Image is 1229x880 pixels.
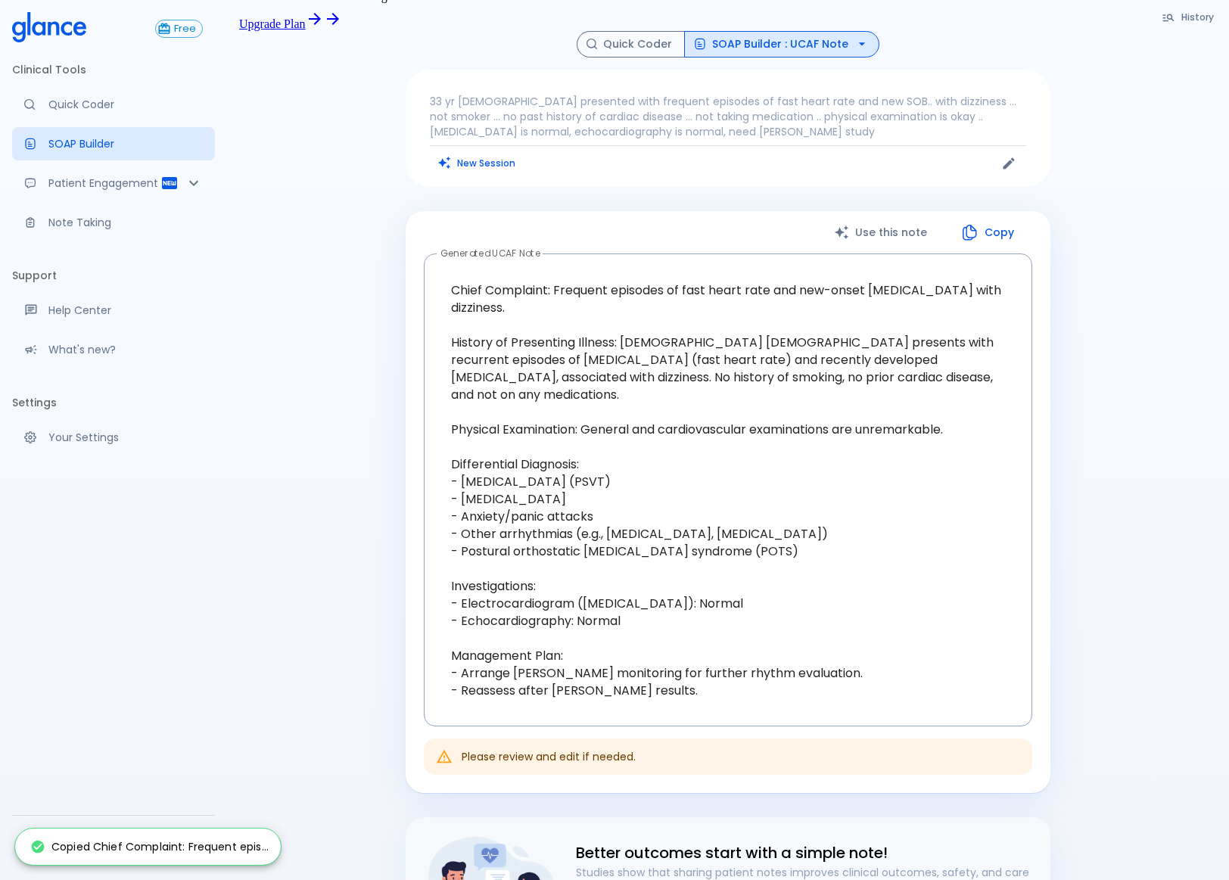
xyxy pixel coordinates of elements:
div: [PERSON_NAME]Procare [12,822,215,874]
div: Patient Reports & Referrals [12,166,215,200]
textarea: Chief Complaint: Frequent episodes of fast heart rate and new-onset [MEDICAL_DATA] with dizziness... [434,266,1022,714]
a: Advanced note-taking [12,206,215,239]
span: Free [168,23,202,35]
button: Copy [945,217,1032,248]
p: Quick Coder [48,97,203,112]
a: Moramiz: Find ICD10AM codes instantly [12,88,215,121]
p: 33 yr [DEMOGRAPHIC_DATA] presented with frequent episodes of fast heart rate and new SOB.. with d... [430,94,1026,139]
p: Help Center [48,303,203,318]
div: Please review and edit if needed. [462,743,636,770]
a: Click to view or change your subscription [155,20,215,38]
button: Clears all inputs and results. [430,152,524,174]
p: Note Taking [48,215,203,230]
li: Settings [12,384,215,421]
div: Recent updates and feature releases [12,333,215,366]
button: Edit [997,152,1020,175]
a: Get help from our support team [12,294,215,327]
button: Use this note [819,217,945,248]
li: Clinical Tools [12,51,215,88]
a: Upgrade Plan [239,17,324,30]
a: Manage your settings [12,421,215,454]
button: SOAP Builder : UCAF Note [684,31,879,58]
p: Your Settings [48,430,203,445]
div: Copied Chief Complaint: Frequent epis... [30,833,269,860]
li: Support [12,257,215,294]
p: SOAP Builder [48,136,203,151]
a: Docugen: Compose a clinical documentation in seconds [12,127,215,160]
button: Quick Coder [577,31,685,58]
button: History [1154,6,1223,28]
p: Patient Engagement [48,176,160,191]
p: What's new? [48,342,203,357]
button: Free [155,20,203,38]
h6: Better outcomes start with a simple note! [576,841,1038,865]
